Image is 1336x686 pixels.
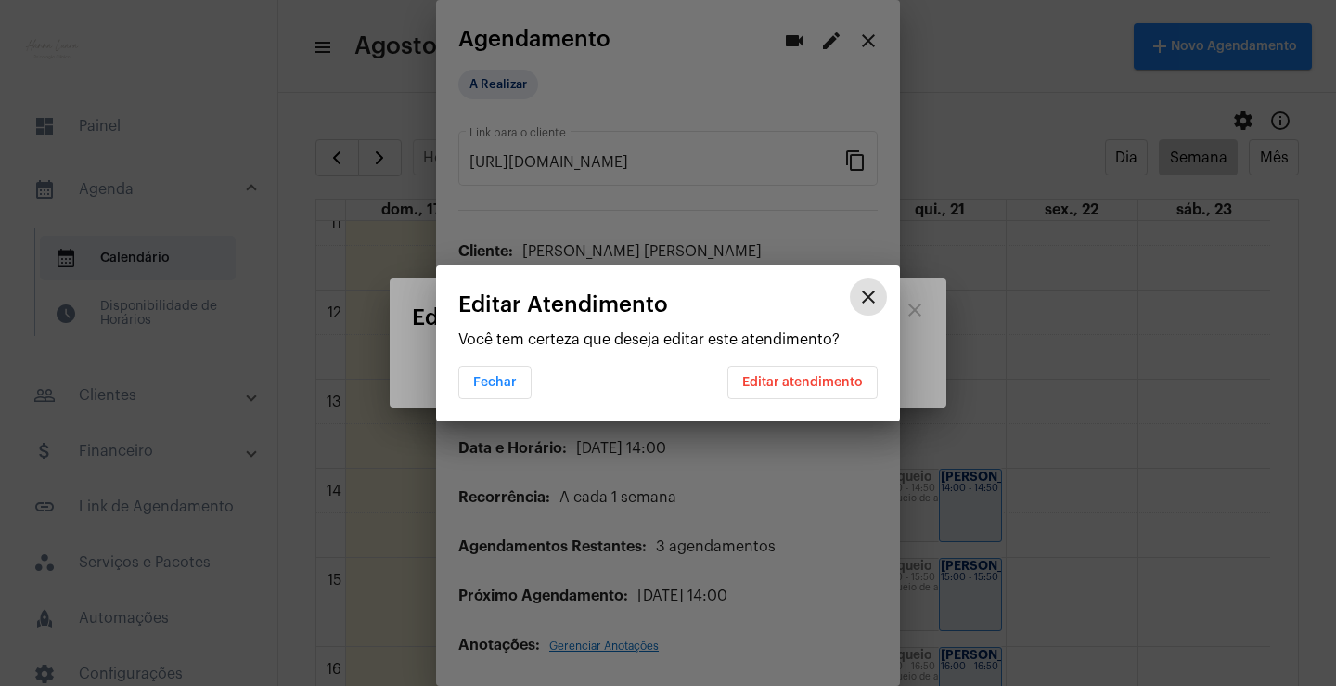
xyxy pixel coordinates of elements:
[473,376,517,389] span: Fechar
[727,366,878,399] button: Editar atendimento
[742,376,863,389] span: Editar atendimento
[458,366,532,399] button: Fechar
[458,292,668,317] span: Editar Atendimento
[458,331,878,348] p: Você tem certeza que deseja editar este atendimento?
[857,286,880,308] mat-icon: close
